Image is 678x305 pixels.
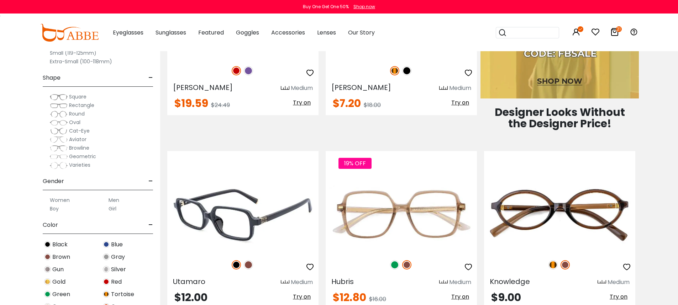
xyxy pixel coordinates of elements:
[148,173,153,190] span: -
[390,66,399,75] img: Tortoise
[111,290,134,299] span: Tortoise
[333,290,366,305] span: $12.80
[44,266,51,273] img: Gun
[43,69,61,86] span: Shape
[103,266,110,273] img: Silver
[52,290,70,299] span: Green
[291,98,313,107] button: Try on
[148,216,153,234] span: -
[439,280,448,285] img: size ruler
[50,57,112,66] label: Extra-Small (100-118mm)
[449,292,471,301] button: Try on
[369,295,386,303] span: $16.00
[451,293,469,301] span: Try on
[608,292,630,301] button: Try on
[40,24,99,42] img: abbeglasses.com
[103,291,110,298] img: Tortoise
[111,278,122,286] span: Red
[291,278,313,287] div: Medium
[109,196,119,204] label: Men
[167,177,319,252] img: Black Utamaro - TR ,Universal Bridge Fit
[293,293,311,301] span: Try on
[103,253,110,260] img: Gray
[69,153,96,160] span: Geometric
[333,96,361,111] span: $7.20
[50,136,68,143] img: Aviator.png
[561,260,570,269] img: Brown
[491,290,521,305] span: $9.00
[50,204,59,213] label: Boy
[495,105,625,131] span: Designer Looks Without the Designer Price!
[43,216,58,234] span: Color
[69,127,90,134] span: Cat-Eye
[69,102,94,109] span: Rectangle
[174,290,207,305] span: $12.00
[50,49,96,57] label: Small (119-125mm)
[449,278,471,287] div: Medium
[490,277,530,287] span: Knowledge
[281,86,289,91] img: size ruler
[353,4,375,10] div: Shop now
[50,145,68,152] img: Browline.png
[303,4,349,10] div: Buy One Get One 50%
[244,66,253,75] img: Purple
[291,84,313,92] div: Medium
[50,111,68,118] img: Round.png
[44,291,51,298] img: Green
[44,253,51,260] img: Brown
[52,240,68,249] span: Black
[439,86,448,91] img: size ruler
[52,278,65,286] span: Gold
[69,161,90,168] span: Varieties
[484,177,635,252] img: Tortoise Knowledge - Acetate ,Universal Bridge Fit
[50,162,68,169] img: Varieties.png
[331,277,354,287] span: Hubris
[69,93,86,100] span: Square
[111,240,123,249] span: Blue
[449,98,471,107] button: Try on
[103,278,110,285] img: Red
[211,101,230,109] span: $24.49
[50,102,68,109] img: Rectangle.png
[50,93,68,101] img: Square.png
[69,119,80,126] span: Oval
[350,4,375,10] a: Shop now
[317,28,336,37] span: Lenses
[111,265,126,274] span: Silver
[52,253,70,261] span: Brown
[113,28,143,37] span: Eyeglasses
[338,158,372,169] span: 19% OFF
[331,82,391,92] span: [PERSON_NAME]
[232,66,241,75] img: Red
[236,28,259,37] span: Goggles
[348,28,375,37] span: Our Story
[173,277,205,287] span: Utamaro
[291,292,313,301] button: Try on
[293,98,311,107] span: Try on
[173,82,233,92] span: [PERSON_NAME]
[364,101,381,109] span: $18.00
[69,144,89,151] span: Browline
[156,28,186,37] span: Sunglasses
[271,28,305,37] span: Accessories
[148,69,153,86] span: -
[449,84,471,92] div: Medium
[69,136,86,143] span: Aviator
[50,128,68,135] img: Cat-Eye.png
[548,260,558,269] img: Tortoise
[402,66,411,75] img: Black
[390,260,399,269] img: Green
[451,98,469,107] span: Try on
[50,153,68,160] img: Geometric.png
[598,280,606,285] img: size ruler
[109,204,116,213] label: Girl
[44,241,51,248] img: Black
[69,110,85,117] span: Round
[281,280,289,285] img: size ruler
[244,260,253,269] img: Brown
[174,96,208,111] span: $19.59
[616,26,622,32] i: 21
[402,260,411,269] img: Brown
